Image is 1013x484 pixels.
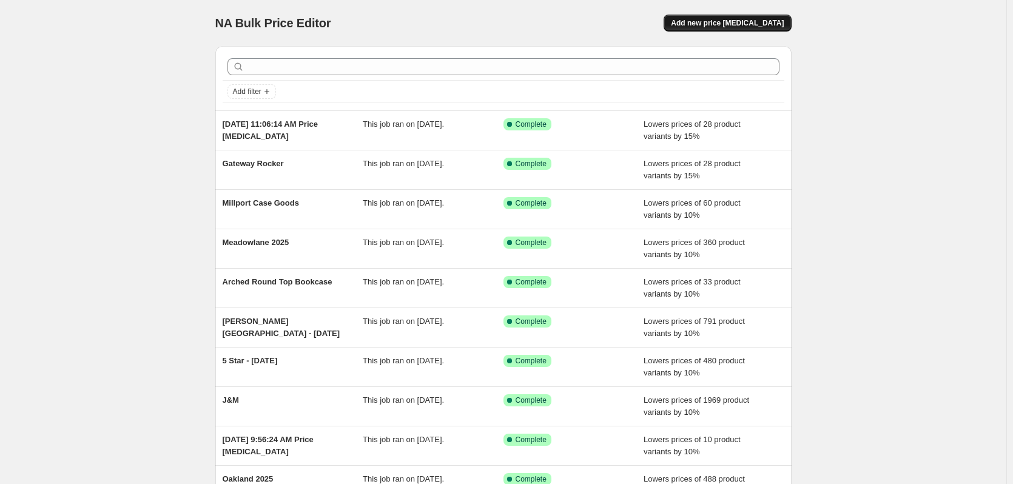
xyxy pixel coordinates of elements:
[363,238,444,247] span: This job ran on [DATE].
[516,119,547,129] span: Complete
[516,277,547,287] span: Complete
[644,159,741,180] span: Lowers prices of 28 product variants by 15%
[644,395,749,417] span: Lowers prices of 1969 product variants by 10%
[223,198,299,207] span: Millport Case Goods
[223,119,318,141] span: [DATE] 11:06:14 AM Price [MEDICAL_DATA]
[223,159,284,168] span: Gateway Rocker
[363,277,444,286] span: This job ran on [DATE].
[516,395,547,405] span: Complete
[516,238,547,247] span: Complete
[223,474,274,483] span: Oakland 2025
[363,474,444,483] span: This job ran on [DATE].
[644,238,745,259] span: Lowers prices of 360 product variants by 10%
[644,317,745,338] span: Lowers prices of 791 product variants by 10%
[516,474,547,484] span: Complete
[516,356,547,366] span: Complete
[516,435,547,445] span: Complete
[223,238,289,247] span: Meadowlane 2025
[671,18,784,28] span: Add new price [MEDICAL_DATA]
[363,435,444,444] span: This job ran on [DATE].
[664,15,791,32] button: Add new price [MEDICAL_DATA]
[215,16,331,30] span: NA Bulk Price Editor
[363,395,444,405] span: This job ran on [DATE].
[516,159,547,169] span: Complete
[223,317,340,338] span: [PERSON_NAME][GEOGRAPHIC_DATA] - [DATE]
[363,317,444,326] span: This job ran on [DATE].
[516,198,547,208] span: Complete
[644,198,741,220] span: Lowers prices of 60 product variants by 10%
[644,356,745,377] span: Lowers prices of 480 product variants by 10%
[644,435,741,456] span: Lowers prices of 10 product variants by 10%
[233,87,261,96] span: Add filter
[223,395,239,405] span: J&M
[644,277,741,298] span: Lowers prices of 33 product variants by 10%
[644,119,741,141] span: Lowers prices of 28 product variants by 15%
[516,317,547,326] span: Complete
[363,119,444,129] span: This job ran on [DATE].
[227,84,276,99] button: Add filter
[223,356,278,365] span: 5 Star - [DATE]
[363,356,444,365] span: This job ran on [DATE].
[223,277,332,286] span: Arched Round Top Bookcase
[363,198,444,207] span: This job ran on [DATE].
[363,159,444,168] span: This job ran on [DATE].
[223,435,314,456] span: [DATE] 9:56:24 AM Price [MEDICAL_DATA]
